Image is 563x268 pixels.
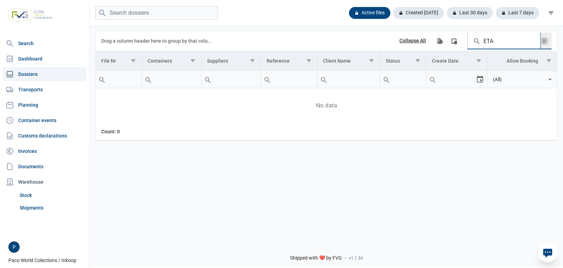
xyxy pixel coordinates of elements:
div: Search box [142,71,155,88]
td: Filter cell [487,71,557,88]
div: Last 30 days [447,7,493,19]
input: Filter cell [201,71,261,88]
a: Planning [3,98,87,112]
div: filter [545,7,557,19]
div: Search box [96,71,108,88]
a: Invoices [3,144,87,158]
td: Column File Nr [96,51,142,71]
span: Show filter options for column 'Reference' [306,58,311,63]
td: Filter cell [317,71,380,88]
td: Column Allow Booking [487,51,557,71]
span: Show filter options for column 'Containers' [190,58,195,63]
div: Search box [317,71,330,88]
div: Select [476,71,484,88]
a: Dossiers [3,67,87,81]
td: Column Reference [261,51,317,71]
div: Drag a column header here to group by that column [101,35,214,47]
div: Last 7 days [496,7,539,19]
a: Shipments [17,202,87,214]
input: Filter cell [426,71,475,88]
a: Dashboard [3,52,87,66]
a: Documents [3,160,87,174]
a: Transports [3,83,87,97]
div: Search box [201,71,214,88]
span: Shipped with ❤️ by FVG [290,255,342,261]
div: Allow Booking [506,58,538,64]
td: Column Create Date [426,51,487,71]
a: Search [3,36,87,50]
td: Column Suppliers [201,51,261,71]
input: Filter cell [96,71,142,88]
span: Show filter options for column 'File Nr' [131,58,136,63]
input: Filter cell [487,71,546,88]
input: Filter cell [317,71,379,88]
div: Data grid toolbar [101,31,551,51]
input: Filter cell [380,71,426,88]
div: Search box [426,71,439,88]
td: Column Status [380,51,426,71]
span: Show filter options for column 'Status' [415,58,420,63]
div: Client Name [323,58,351,64]
span: v1.1.34 [349,255,363,261]
div: Search box [380,71,392,88]
div: Paco World Colections / Inkoop [8,241,85,264]
input: Filter cell [142,71,201,88]
span: No data [96,102,557,110]
div: File Nr [101,58,116,64]
button: P [8,241,20,253]
input: Search in the data grid [467,33,540,49]
div: Create Date [432,58,458,64]
td: Column Containers [142,51,201,71]
div: Search box [261,71,274,88]
input: Filter cell [261,71,317,88]
td: Filter cell [426,71,487,88]
div: Collapse All [399,38,426,44]
span: Show filter options for column 'Allow Booking' [546,58,551,63]
div: Select [546,71,554,88]
div: Data grid with 0 rows and 8 columns [96,31,557,140]
div: Suppliers [207,58,228,64]
div: File Nr Count: 0 [101,128,136,135]
td: Column Client Name [317,51,380,71]
span: - [345,255,346,261]
span: Show filter options for column 'Create Date' [476,58,481,63]
div: Reference [267,58,290,64]
input: Search dossiers [95,6,218,20]
span: Show filter options for column 'Suppliers' [250,58,255,63]
div: Containers [147,58,172,64]
div: Created [DATE] [393,7,444,19]
a: Stock [17,189,87,202]
img: FVG - Global freight forwarding [6,5,55,24]
span: Show filter options for column 'Client Name' [369,58,374,63]
div: Column Chooser [448,35,460,47]
div: Export all data to Excel [433,35,446,47]
div: Status [385,58,400,64]
a: Customs declarations [3,129,87,143]
a: Container events [3,113,87,127]
div: Active files [349,7,390,19]
div: Warehouse [3,175,87,189]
